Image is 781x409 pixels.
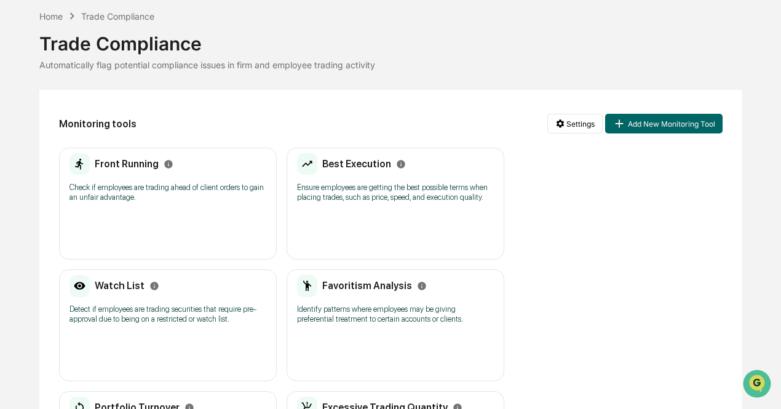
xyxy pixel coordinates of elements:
[81,11,154,22] div: Trade Compliance
[12,286,22,296] div: 🔎
[38,210,100,220] span: [PERSON_NAME]
[38,177,100,187] span: [PERSON_NAME]
[149,281,159,291] svg: Info
[25,261,79,274] span: Preclearance
[209,108,224,122] button: Start new chat
[55,104,202,116] div: Start new chat
[396,159,406,169] svg: Info
[102,177,106,187] span: •
[12,36,224,55] p: How can we help?
[25,211,34,221] img: 1746055101610-c473b297-6a78-478c-a979-82029cc54cd1
[89,263,99,272] div: 🗄️
[122,304,149,314] span: Pylon
[7,280,82,302] a: 🔎Data Lookup
[84,256,157,279] a: 🗄️Attestations
[417,281,427,291] svg: Info
[109,177,138,187] span: 2:47 PM
[69,304,266,324] p: Detect if employees are trading securities that require pre-approval due to being on a restricted...
[101,261,153,274] span: Attestations
[605,114,722,133] button: Add New Monitoring Tool
[297,304,494,324] p: Identify patterns where employees may be giving preferential treatment to certain accounts or cli...
[322,280,412,292] h2: Favoritism Analysis
[12,165,32,185] img: Jack Rasmussen
[102,210,106,220] span: •
[39,11,63,22] div: Home
[95,280,145,292] h2: Watch List
[55,116,169,126] div: We're available if you need us!
[12,263,22,272] div: 🖐️
[12,199,32,218] img: Jack Rasmussen
[297,183,494,202] p: Ensure employees are getting the best possible terms when placing trades, such as price, speed, a...
[12,104,34,126] img: 1746055101610-c473b297-6a78-478c-a979-82029cc54cd1
[59,118,137,130] h2: Monitoring tools
[25,178,34,188] img: 1746055101610-c473b297-6a78-478c-a979-82029cc54cd1
[109,210,144,220] span: 11:56 AM
[95,158,159,170] h2: Front Running
[12,146,82,156] div: Past conversations
[191,144,224,159] button: See all
[547,114,603,133] button: Settings
[39,60,742,70] div: Automatically flag potential compliance issues in firm and employee trading activity
[26,104,48,126] img: 1751574470498-79e402a7-3db9-40a0-906f-966fe37d0ed6
[69,183,266,202] p: Check if employees are trading ahead of client orders to gain an unfair advantage.
[25,285,77,297] span: Data Lookup
[87,304,149,314] a: Powered byPylon
[742,368,775,402] iframe: Open customer support
[322,158,391,170] h2: Best Execution
[164,159,173,169] svg: Info
[39,23,742,55] div: Trade Compliance
[7,256,84,279] a: 🖐️Preclearance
